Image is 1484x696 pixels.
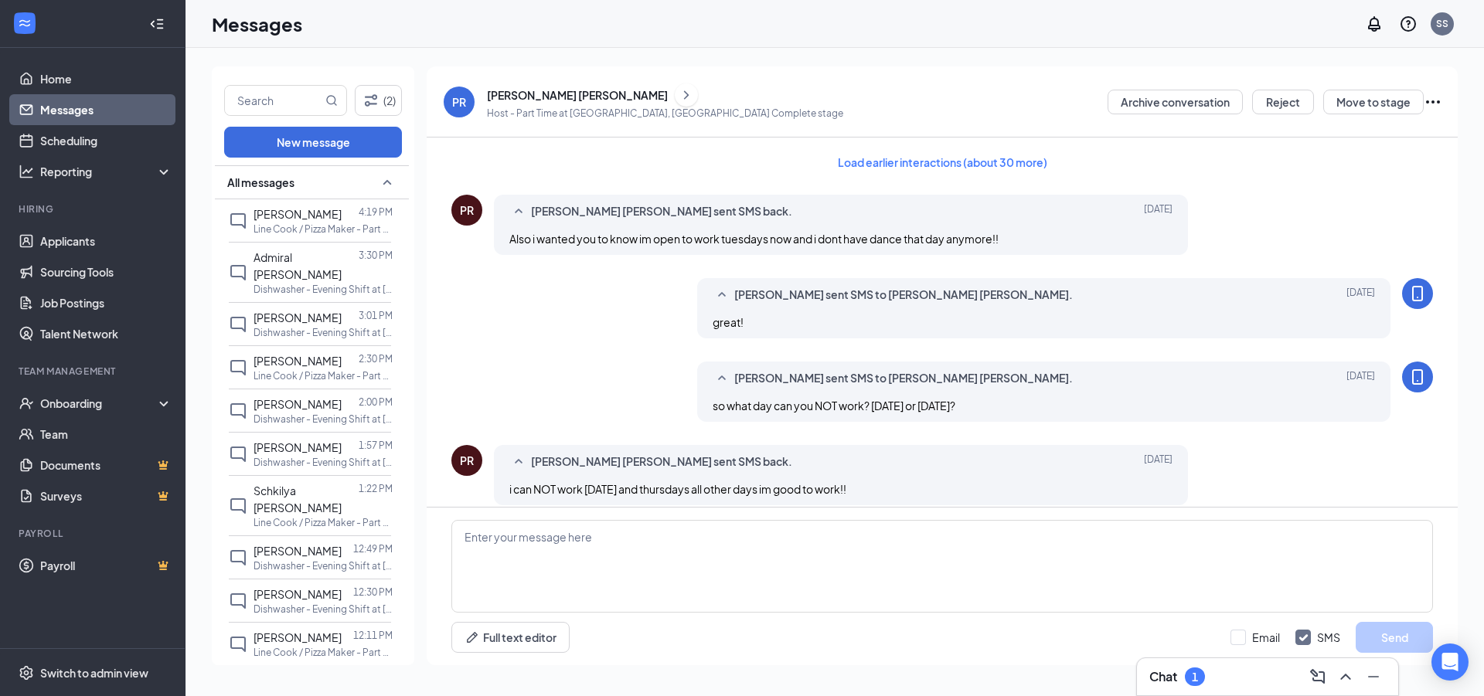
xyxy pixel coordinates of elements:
[825,150,1060,175] button: Load earlier interactions (about 30 more)
[40,125,172,156] a: Scheduling
[254,440,342,454] span: [PERSON_NAME]
[229,358,247,377] svg: ChatInactive
[40,550,172,581] a: PayrollCrown
[254,646,393,659] p: Line Cook / Pizza Maker - Part Time at [GEOGRAPHIC_DATA], [GEOGRAPHIC_DATA]
[509,482,846,496] span: i can NOT work [DATE] and thursdays all other days im good to work!!
[713,399,955,413] span: so what day can you NOT work? [DATE] or [DATE]?
[734,286,1073,304] span: [PERSON_NAME] sent SMS to [PERSON_NAME] [PERSON_NAME].
[19,202,169,216] div: Hiring
[40,396,159,411] div: Onboarding
[40,94,172,125] a: Messages
[465,630,480,645] svg: Pen
[19,396,34,411] svg: UserCheck
[40,419,172,450] a: Team
[229,315,247,334] svg: ChatInactive
[254,311,342,324] span: [PERSON_NAME]
[229,212,247,230] svg: ChatInactive
[509,453,528,471] svg: SmallChevronUp
[451,622,570,653] button: Full text editorPen
[1436,17,1448,30] div: SS
[1336,667,1355,686] svg: ChevronUp
[487,107,843,120] p: Host - Part Time at [GEOGRAPHIC_DATA], [GEOGRAPHIC_DATA] Complete stage
[1408,368,1427,386] svg: MobileSms
[40,318,172,349] a: Talent Network
[1333,664,1358,689] button: ChevronUp
[509,202,528,221] svg: SmallChevronUp
[1305,664,1330,689] button: ComposeMessage
[353,586,393,599] p: 12:30 PM
[19,665,34,681] svg: Settings
[1346,286,1375,304] span: [DATE]
[254,516,393,529] p: Line Cook / Pizza Maker - Part Time at [GEOGRAPHIC_DATA], [GEOGRAPHIC_DATA]
[1356,622,1433,653] button: Send
[1346,369,1375,388] span: [DATE]
[229,445,247,463] svg: ChatInactive
[17,15,32,31] svg: WorkstreamLogo
[229,497,247,515] svg: ChatInactive
[531,202,792,221] span: [PERSON_NAME] [PERSON_NAME] sent SMS back.
[1144,202,1173,221] span: [DATE]
[353,542,393,555] p: 12:49 PM
[40,480,172,511] a: SurveysCrown
[460,453,474,468] div: PR
[229,402,247,420] svg: ChatInactive
[325,94,338,107] svg: MagnifyingGlass
[19,527,169,540] div: Payroll
[734,369,1073,388] span: [PERSON_NAME] sent SMS to [PERSON_NAME] [PERSON_NAME].
[254,630,342,644] span: [PERSON_NAME]
[460,202,474,218] div: PR
[1364,667,1383,686] svg: Minimize
[19,365,169,378] div: Team Management
[359,482,393,495] p: 1:22 PM
[359,249,393,262] p: 3:30 PM
[254,222,393,236] p: Line Cook / Pizza Maker - Part Time at [GEOGRAPHIC_DATA], [GEOGRAPHIC_DATA]
[679,86,694,104] svg: ChevronRight
[1108,90,1243,114] button: Archive conversation
[254,326,393,339] p: Dishwasher - Evening Shift at [GEOGRAPHIC_DATA], [GEOGRAPHIC_DATA]
[254,354,342,368] span: [PERSON_NAME]
[1252,90,1314,114] button: Reject
[40,287,172,318] a: Job Postings
[254,484,342,514] span: Schkilya [PERSON_NAME]
[509,232,999,246] span: Also i wanted you to know im open to work tuesdays now and i dont have dance that day anymore!!
[1431,643,1469,681] div: Open Intercom Messenger
[353,629,393,642] p: 12:11 PM
[254,559,393,572] p: Dishwasher - Evening Shift at [GEOGRAPHIC_DATA], [GEOGRAPHIC_DATA]
[378,173,397,192] svg: SmallChevronUp
[40,665,148,681] div: Switch to admin view
[40,256,172,287] a: Sourcing Tools
[359,439,393,452] p: 1:57 PM
[254,413,393,426] p: Dishwasher - Evening Shift at [GEOGRAPHIC_DATA], [GEOGRAPHIC_DATA]
[487,87,668,103] div: [PERSON_NAME] [PERSON_NAME]
[359,205,393,219] p: 4:19 PM
[1323,90,1424,114] button: Move to stage
[713,315,744,329] span: great!
[1361,664,1386,689] button: Minimize
[254,456,393,469] p: Dishwasher - Evening Shift at [GEOGRAPHIC_DATA], [GEOGRAPHIC_DATA]
[225,86,322,115] input: Search
[224,127,402,158] button: New message
[19,164,34,179] svg: Analysis
[1408,284,1427,303] svg: MobileSms
[229,635,247,654] svg: ChatInactive
[1192,671,1198,684] div: 1
[229,548,247,567] svg: ChatInactive
[713,286,731,304] svg: SmallChevronUp
[212,11,302,37] h1: Messages
[254,283,393,296] p: Dishwasher - Evening Shift at [GEOGRAPHIC_DATA], [GEOGRAPHIC_DATA]
[531,453,792,471] span: [PERSON_NAME] [PERSON_NAME] sent SMS back.
[149,16,165,32] svg: Collapse
[713,369,731,388] svg: SmallChevronUp
[1399,15,1418,33] svg: QuestionInfo
[254,587,342,601] span: [PERSON_NAME]
[362,91,380,110] svg: Filter
[254,603,393,616] p: Dishwasher - Evening Shift at [GEOGRAPHIC_DATA], [GEOGRAPHIC_DATA]
[1144,453,1173,471] span: [DATE]
[254,544,342,558] span: [PERSON_NAME]
[229,263,247,282] svg: ChatInactive
[40,164,173,179] div: Reporting
[227,175,294,190] span: All messages
[40,450,172,480] a: DocumentsCrown
[359,352,393,365] p: 2:30 PM
[40,63,172,94] a: Home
